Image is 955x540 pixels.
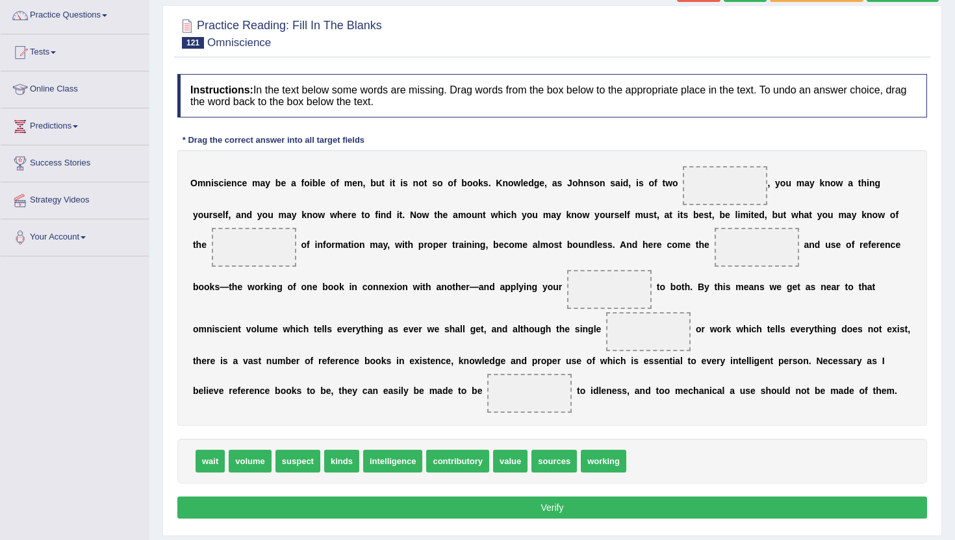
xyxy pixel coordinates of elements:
[455,239,459,250] b: r
[437,210,443,220] b: h
[344,178,352,188] b: m
[515,239,522,250] b: m
[765,210,767,220] b: ,
[848,178,853,188] b: a
[532,210,538,220] b: u
[331,178,337,188] b: o
[209,210,212,220] b: r
[772,210,778,220] b: b
[418,178,424,188] b: o
[190,178,197,188] b: O
[820,178,825,188] b: k
[804,178,809,188] b: a
[279,210,286,220] b: m
[838,210,846,220] b: m
[626,239,632,250] b: n
[704,210,709,220] b: s
[196,239,202,250] b: h
[212,210,218,220] b: s
[496,178,502,188] b: K
[226,178,231,188] b: e
[654,178,657,188] b: f
[353,239,359,250] b: o
[861,210,867,220] b: k
[583,239,589,250] b: n
[223,178,226,188] b: i
[595,239,598,250] b: l
[665,178,672,188] b: w
[1,219,149,252] a: Your Account
[528,178,534,188] b: d
[678,210,680,220] b: i
[182,37,204,49] span: 121
[506,210,511,220] b: c
[693,210,699,220] b: b
[434,210,437,220] b: t
[337,210,343,220] b: h
[712,210,715,220] b: ,
[351,239,354,250] b: i
[466,239,472,250] b: n
[683,210,688,220] b: s
[310,178,312,188] b: i
[387,239,390,250] b: ,
[330,210,337,220] b: w
[231,178,237,188] b: n
[219,178,224,188] b: c
[861,178,867,188] b: h
[376,178,382,188] b: u
[509,239,515,250] b: o
[533,239,538,250] b: a
[610,178,615,188] b: s
[1,71,149,104] a: Online Class
[737,210,740,220] b: i
[620,178,623,188] b: i
[824,178,830,188] b: n
[422,210,429,220] b: w
[615,178,620,188] b: a
[292,210,297,220] b: y
[643,210,649,220] b: u
[725,210,730,220] b: e
[809,178,815,188] b: y
[257,210,262,220] b: y
[342,210,348,220] b: e
[177,497,927,519] button: Verify
[852,210,857,220] b: y
[748,210,751,220] b: i
[624,210,627,220] b: l
[212,228,296,267] span: Drop target
[301,239,307,250] b: o
[632,239,638,250] b: d
[480,239,486,250] b: g
[318,178,320,188] b: l
[567,210,572,220] b: k
[236,210,241,220] b: a
[895,210,898,220] b: f
[508,178,514,188] b: o
[878,210,885,220] b: w
[359,239,365,250] b: n
[177,134,370,146] div: * Drag the correct answer into all target fields
[577,210,583,220] b: o
[635,210,643,220] b: m
[477,210,483,220] b: n
[286,210,292,220] b: a
[602,239,607,250] b: s
[828,210,834,220] b: u
[375,210,378,220] b: f
[335,239,343,250] b: m
[343,239,348,250] b: a
[709,210,712,220] b: t
[390,178,392,188] b: i
[715,228,799,267] span: Drop target
[214,178,219,188] b: s
[439,239,444,250] b: e
[361,210,364,220] b: t
[869,178,875,188] b: n
[572,239,578,250] b: o
[639,178,644,188] b: s
[872,210,878,220] b: o
[318,210,325,220] b: w
[559,239,562,250] b: t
